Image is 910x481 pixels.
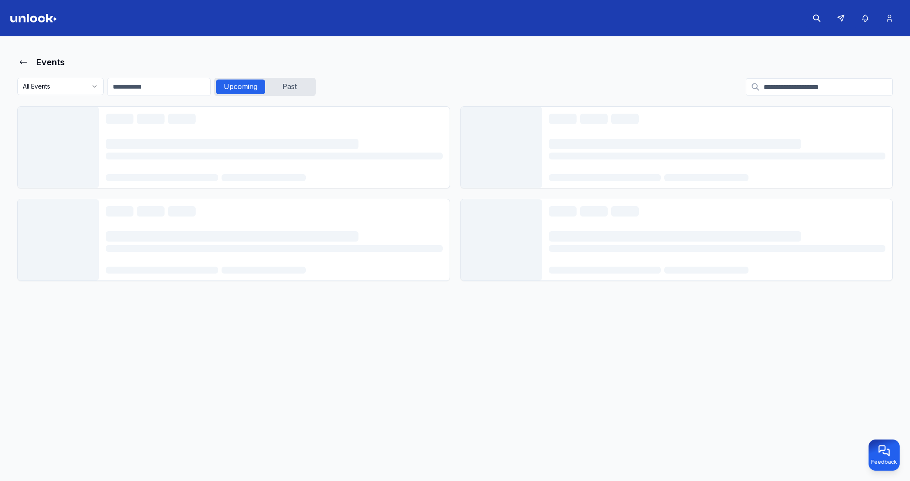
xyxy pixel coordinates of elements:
[36,56,65,68] h1: Events
[265,80,314,94] div: Past
[10,14,57,22] img: Logo
[869,440,900,471] button: Provide feedback
[216,80,265,94] div: Upcoming
[871,459,897,465] span: Feedback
